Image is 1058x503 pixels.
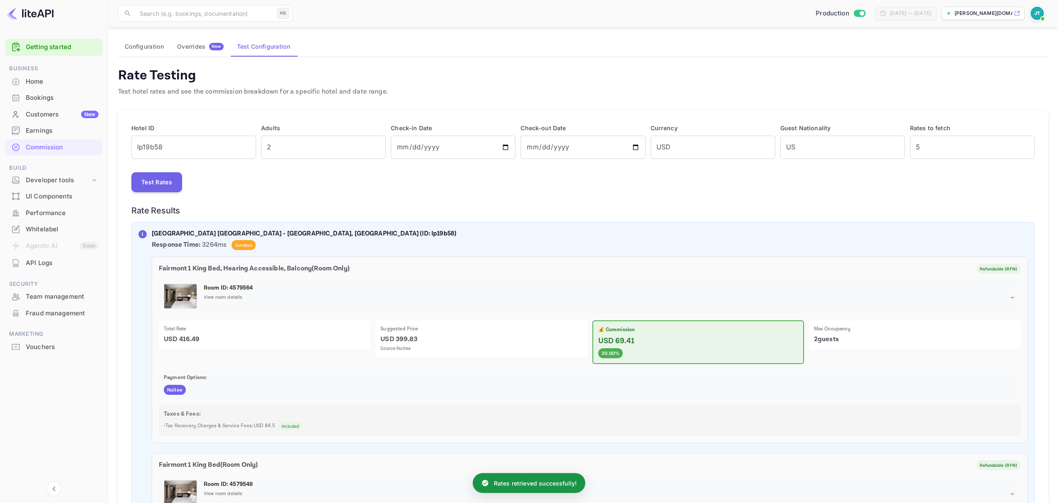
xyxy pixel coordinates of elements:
[279,423,302,429] span: included
[5,90,103,105] a: Bookings
[204,294,1016,301] div: View room details
[164,284,197,308] img: Room
[261,124,386,132] p: Adults
[232,242,256,248] span: Sandbox
[164,387,186,394] span: Nuitee
[890,10,931,17] div: [DATE] — [DATE]
[380,325,582,333] p: Suggested Price
[5,90,103,106] div: Bookings
[977,266,1021,272] span: Refundable (RFN)
[5,188,103,205] div: UI Components
[118,87,388,97] p: Test hotel rates and see the commission breakdown for a specific hotel and date range.
[164,410,1016,419] p: Taxes & Fees:
[5,188,103,204] a: UI Components
[152,229,1028,239] p: [GEOGRAPHIC_DATA] [GEOGRAPHIC_DATA] - [GEOGRAPHIC_DATA], [GEOGRAPHIC_DATA] (ID: lp19b58)
[204,480,1016,489] p: Room ID: 4579548
[152,240,200,249] strong: Response Time:
[26,225,99,234] div: Whitelabel
[26,208,99,218] div: Performance
[7,7,54,20] img: LiteAPI logo
[204,491,1016,498] div: View room details
[81,111,99,118] div: New
[26,77,99,87] div: Home
[954,10,1012,17] p: [PERSON_NAME][DOMAIN_NAME]...
[5,330,103,339] span: Marketing
[277,8,289,19] div: ⌘K
[152,240,1028,250] p: 3264ms
[159,264,350,274] p: Fairmont 1 King Bed, Hearing Accessible, Balcony ( Room Only )
[142,230,143,238] p: i
[131,136,256,159] input: e.g., lp1897
[47,481,62,496] button: Collapse navigation
[204,284,1016,292] p: Room ID: 4579564
[598,335,798,347] p: USD 69.41
[26,192,99,201] div: UI Components
[26,309,99,318] div: Fraud management
[164,374,1016,382] p: Payment Options:
[814,335,1016,344] p: 2 guests
[5,305,103,321] a: Fraud management
[780,124,905,132] p: Guest Nationality
[977,462,1021,468] span: Refundable (RFN)
[26,292,99,302] div: Team management
[651,136,775,159] input: USD
[118,37,170,57] button: Configuration
[598,350,623,357] span: 20.00%
[26,342,99,352] div: Vouchers
[5,123,103,138] a: Earnings
[135,5,274,22] input: Search (e.g. bookings, documentation)
[209,44,224,49] span: New
[816,9,849,18] span: Production
[26,93,99,103] div: Bookings
[380,335,582,344] p: USD 399.83
[230,37,297,57] button: Test Configuration
[5,289,103,304] a: Team management
[5,255,103,270] a: API Logs
[651,124,775,132] p: Currency
[26,110,99,119] div: Customers
[5,164,103,173] span: Build
[5,255,103,271] div: API Logs
[164,422,1016,430] p: • Tax Recovery Charges & Service Fees : USD 84.5
[26,42,99,52] a: Getting started
[177,43,224,50] div: Overrides
[812,9,868,18] div: Switch to Sandbox mode
[5,123,103,139] div: Earnings
[910,124,1035,132] p: Rates to fetch
[5,107,103,122] a: CustomersNew
[5,339,103,354] a: Vouchers
[159,460,258,470] p: Fairmont 1 King Bed ( Room Only )
[5,39,103,56] div: Getting started
[814,325,1016,333] p: Max Occupancy
[494,479,577,488] p: Rates retrieved successfully!
[5,107,103,123] div: CustomersNew
[164,335,365,344] p: USD 416.49
[164,325,365,333] p: Total Rate
[5,205,103,221] a: Performance
[131,206,1035,216] h6: Rate Results
[5,173,103,188] div: Developer tools
[26,126,99,136] div: Earnings
[26,258,99,268] div: API Logs
[26,176,90,185] div: Developer tools
[5,64,103,73] span: Business
[5,221,103,237] a: Whitelabel
[598,326,798,334] p: 💰 Commission
[780,136,905,159] input: US
[5,139,103,156] div: Commission
[5,74,103,89] a: Home
[5,74,103,90] div: Home
[204,491,242,498] p: View room details
[5,139,103,155] a: Commission
[5,289,103,305] div: Team management
[131,124,256,132] p: Hotel ID
[520,124,645,132] p: Check-out Date
[131,172,182,192] button: Test Rates
[1031,7,1044,20] img: Julian Tabaku
[380,345,582,352] p: Source: Nuitee
[5,339,103,355] div: Vouchers
[5,280,103,289] span: Security
[118,67,388,84] h4: Rate Testing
